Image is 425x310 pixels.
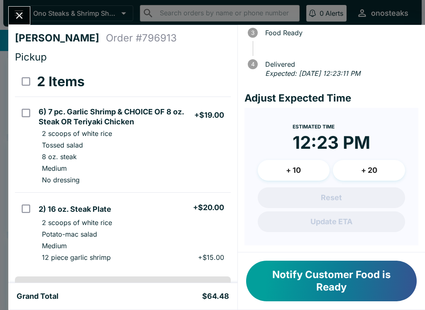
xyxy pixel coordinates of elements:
[39,204,111,214] h5: 2) 16 oz. Steak Plate
[42,176,80,184] p: No dressing
[15,67,231,270] table: orders table
[198,253,224,262] p: + $15.00
[258,160,330,181] button: + 10
[106,32,177,44] h4: Order # 796913
[244,92,418,104] h4: Adjust Expected Time
[42,153,77,161] p: 8 oz. steak
[202,291,229,301] h5: $64.48
[261,29,418,36] span: Food Ready
[251,29,254,36] text: 3
[251,61,254,68] text: 4
[194,110,224,120] h5: + $19.00
[246,261,417,301] button: Notify Customer Food is Ready
[293,124,335,130] span: Estimated Time
[261,61,418,68] span: Delivered
[333,160,405,181] button: + 20
[42,129,112,138] p: 2 scoops of white rice
[9,7,30,24] button: Close
[42,164,67,172] p: Medium
[265,69,360,77] em: Expected: [DATE] 12:23:11 PM
[15,51,47,63] span: Pickup
[42,242,67,250] p: Medium
[15,32,106,44] h4: [PERSON_NAME]
[17,291,59,301] h5: Grand Total
[42,253,111,262] p: 12 piece garlic shrimp
[293,132,370,153] time: 12:23 PM
[42,230,97,238] p: Potato-mac salad
[42,218,112,227] p: 2 scoops of white rice
[193,203,224,213] h5: + $20.00
[37,73,85,90] h3: 2 Items
[39,107,194,127] h5: 6) 7 pc. Garlic Shrimp & CHOICE OF 8 oz. Steak OR Teriyaki Chicken
[42,141,83,149] p: Tossed salad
